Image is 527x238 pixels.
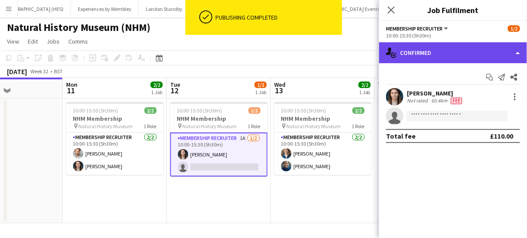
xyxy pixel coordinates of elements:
[407,89,464,97] div: [PERSON_NAME]
[386,32,520,39] div: 10:00-15:30 (5h30m)
[66,133,164,175] app-card-role: Membership Recruiter2/210:00-15:30 (5h30m)[PERSON_NAME][PERSON_NAME]
[377,85,389,95] span: 14
[248,107,261,114] span: 1/2
[274,102,372,175] app-job-card: 10:00-15:30 (5h30m)2/2NHM Membership Natural History Museum1 RoleMembership Recruiter2/210:00-15:...
[7,67,27,76] div: [DATE]
[274,81,285,88] span: Wed
[3,36,23,47] a: View
[169,85,180,95] span: 12
[359,82,371,88] span: 2/2
[66,115,164,122] h3: NHM Membership
[281,107,326,114] span: 10:00-15:30 (5h30m)
[144,107,157,114] span: 2/2
[43,36,63,47] a: Jobs
[29,68,50,75] span: Week 32
[28,37,38,45] span: Edit
[490,132,513,140] div: £110.00
[508,25,520,32] span: 1/2
[287,123,341,129] span: Natural History Museum
[386,25,450,32] button: Membership Recruiter
[65,85,77,95] span: 11
[449,97,464,104] div: Crew has different fees then in role
[386,132,416,140] div: Total fee
[255,89,266,95] div: 1 Job
[451,98,462,104] span: Fee
[79,123,133,129] span: Natural History Museum
[274,133,372,175] app-card-role: Membership Recruiter2/210:00-15:30 (5h30m)[PERSON_NAME][PERSON_NAME]
[24,36,41,47] a: Edit
[170,81,180,88] span: Tue
[170,133,268,177] app-card-role: Membership Recruiter1A1/210:00-15:30 (5h30m)[PERSON_NAME]
[54,68,63,75] div: BST
[352,107,365,114] span: 2/2
[255,82,267,88] span: 1/2
[430,97,449,104] div: 60.4km
[7,37,19,45] span: View
[47,37,60,45] span: Jobs
[248,123,261,129] span: 1 Role
[378,81,389,88] span: Thu
[68,37,88,45] span: Comms
[65,36,91,47] a: Comms
[73,107,118,114] span: 10:00-15:30 (5h30m)
[71,0,139,17] button: Experiences by Wembley
[352,123,365,129] span: 1 Role
[216,14,339,21] div: Publishing completed
[273,85,285,95] span: 13
[183,123,237,129] span: Natural History Museum
[66,102,164,175] app-job-card: 10:00-15:30 (5h30m)2/2NHM Membership Natural History Museum1 RoleMembership Recruiter2/210:00-15:...
[170,102,268,177] app-job-card: 10:00-15:30 (5h30m)1/2NHM Membership Natural History Museum1 RoleMembership Recruiter1A1/210:00-1...
[379,4,527,16] h3: Job Fulfilment
[66,81,77,88] span: Mon
[379,42,527,63] div: Confirmed
[7,21,151,34] h1: Natural History Museum (NHM)
[407,97,430,104] div: Not rated
[386,25,443,32] span: Membership Recruiter
[274,115,372,122] h3: NHM Membership
[151,89,162,95] div: 1 Job
[144,123,157,129] span: 1 Role
[170,115,268,122] h3: NHM Membership
[359,89,370,95] div: 1 Job
[139,0,190,17] button: London Standby
[151,82,163,88] span: 2/2
[297,0,387,17] button: ZSL - [GEOGRAPHIC_DATA] Events
[177,107,222,114] span: 10:00-15:30 (5h30m)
